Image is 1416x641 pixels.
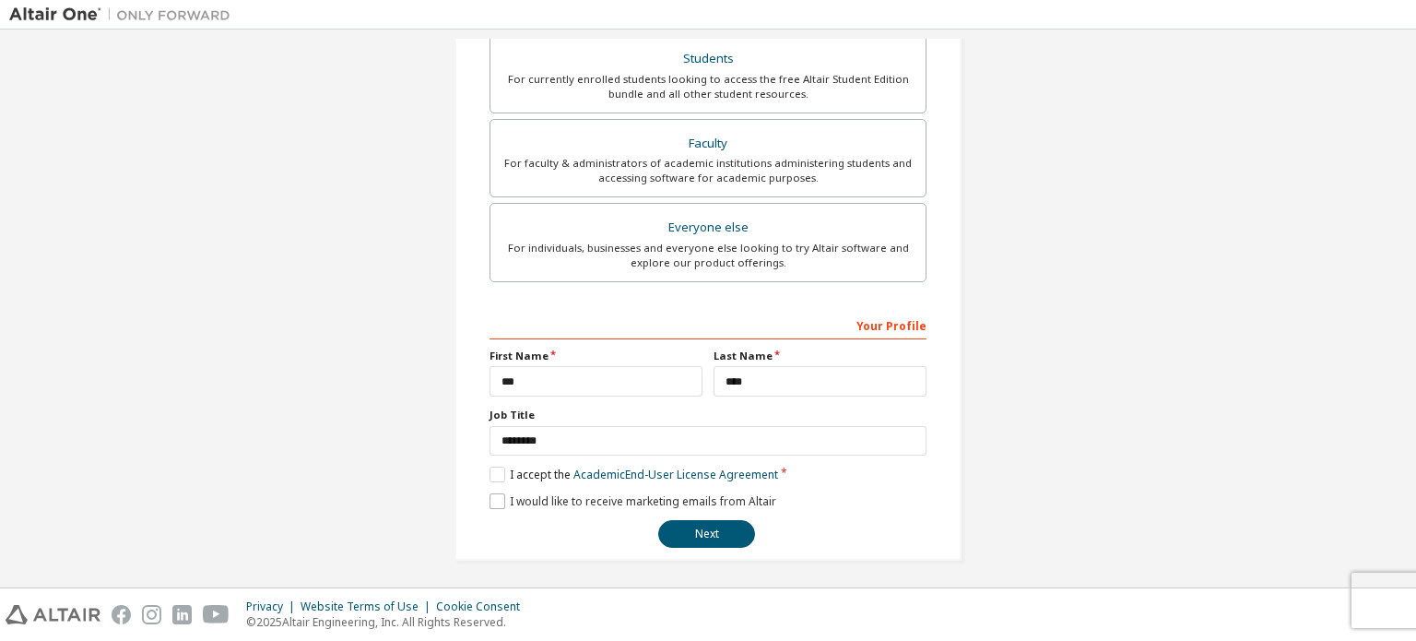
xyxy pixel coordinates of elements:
[172,605,192,624] img: linkedin.svg
[490,408,926,422] label: Job Title
[501,215,914,241] div: Everyone else
[501,131,914,157] div: Faculty
[490,310,926,339] div: Your Profile
[501,46,914,72] div: Students
[490,349,702,363] label: First Name
[112,605,131,624] img: facebook.svg
[203,605,230,624] img: youtube.svg
[142,605,161,624] img: instagram.svg
[573,467,778,482] a: Academic End-User License Agreement
[501,72,914,101] div: For currently enrolled students looking to access the free Altair Student Edition bundle and all ...
[301,599,436,614] div: Website Terms of Use
[501,241,914,270] div: For individuals, businesses and everyone else looking to try Altair software and explore our prod...
[714,349,926,363] label: Last Name
[9,6,240,24] img: Altair One
[246,614,531,630] p: © 2025 Altair Engineering, Inc. All Rights Reserved.
[658,520,755,548] button: Next
[490,493,776,509] label: I would like to receive marketing emails from Altair
[246,599,301,614] div: Privacy
[501,156,914,185] div: For faculty & administrators of academic institutions administering students and accessing softwa...
[490,467,778,482] label: I accept the
[436,599,531,614] div: Cookie Consent
[6,605,100,624] img: altair_logo.svg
